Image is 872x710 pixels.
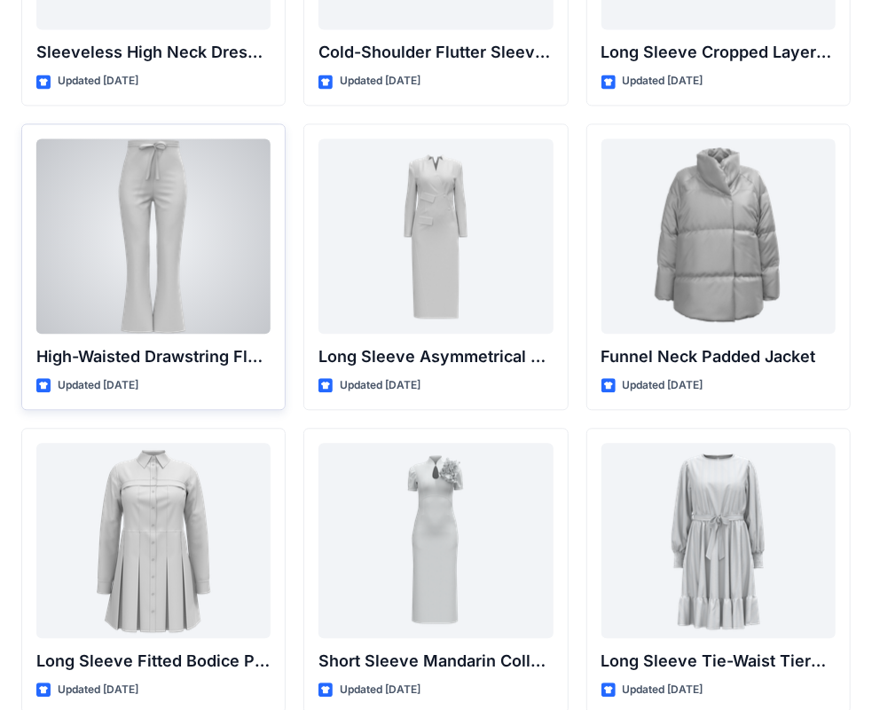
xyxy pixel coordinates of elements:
[340,681,420,699] p: Updated [DATE]
[318,138,553,334] a: Long Sleeve Asymmetrical Wrap Midi Dress
[601,138,836,334] a: Funnel Neck Padded Jacket
[36,344,271,369] p: High-Waisted Drawstring Flare Trousers
[58,681,138,699] p: Updated [DATE]
[601,649,836,674] p: Long Sleeve Tie-Waist Tiered Hem Midi Dress
[601,40,836,65] p: Long Sleeve Cropped Layered Blazer Dress
[601,443,836,638] a: Long Sleeve Tie-Waist Tiered Hem Midi Dress
[318,40,553,65] p: Cold-Shoulder Flutter Sleeve Midi Dress
[601,344,836,369] p: Funnel Neck Padded Jacket
[36,443,271,638] a: Long Sleeve Fitted Bodice Pleated Mini Shirt Dress
[623,72,703,91] p: Updated [DATE]
[36,40,271,65] p: Sleeveless High Neck Dress with Front Ruffle
[36,138,271,334] a: High-Waisted Drawstring Flare Trousers
[340,72,420,91] p: Updated [DATE]
[318,443,553,638] a: Short Sleeve Mandarin Collar Sheath Dress with Floral Appliqué
[36,649,271,674] p: Long Sleeve Fitted Bodice Pleated Mini Shirt Dress
[623,376,703,395] p: Updated [DATE]
[340,376,420,395] p: Updated [DATE]
[58,376,138,395] p: Updated [DATE]
[58,72,138,91] p: Updated [DATE]
[318,344,553,369] p: Long Sleeve Asymmetrical Wrap Midi Dress
[318,649,553,674] p: Short Sleeve Mandarin Collar Sheath Dress with Floral Appliqué
[623,681,703,699] p: Updated [DATE]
